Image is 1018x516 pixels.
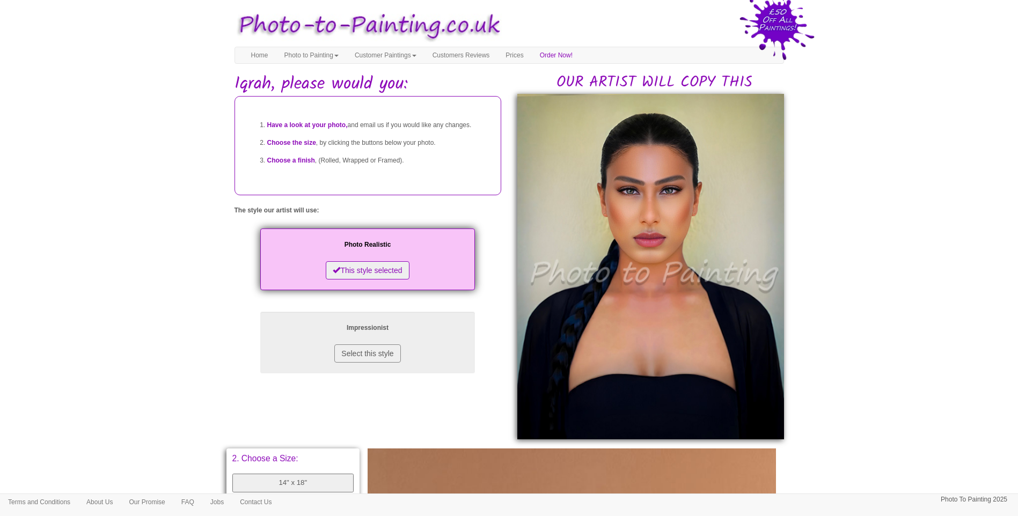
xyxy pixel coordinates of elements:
p: Photo Realistic [271,239,464,250]
a: Home [243,47,276,63]
span: Choose a finish [267,157,315,164]
button: Select this style [334,344,400,363]
p: Photo To Painting 2025 [941,494,1007,505]
a: Customer Paintings [347,47,424,63]
a: Contact Us [232,494,280,510]
p: 2. Choose a Size: [232,454,354,463]
img: Photo to Painting [229,5,504,47]
li: , (Rolled, Wrapped or Framed). [267,152,490,169]
span: Have a look at your photo, [267,121,348,129]
a: FAQ [173,494,202,510]
li: , by clicking the buttons below your photo. [267,134,490,152]
a: Photo to Painting [276,47,347,63]
h1: Iqrah, please would you: [235,75,784,93]
a: About Us [78,494,121,510]
a: Our Promise [121,494,173,510]
a: Jobs [202,494,232,510]
a: Customers Reviews [424,47,498,63]
a: Prices [497,47,531,63]
span: Choose the size [267,139,316,146]
h2: OUR ARTIST WILL COPY THIS [525,75,784,91]
a: Order Now! [532,47,581,63]
button: 14" x 18" [232,474,354,492]
img: Iqrah, please would you: [517,94,784,439]
p: Impressionist [271,322,464,334]
li: and email us if you would like any changes. [267,116,490,134]
button: This style selected [326,261,409,279]
label: The style our artist will use: [235,206,319,215]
